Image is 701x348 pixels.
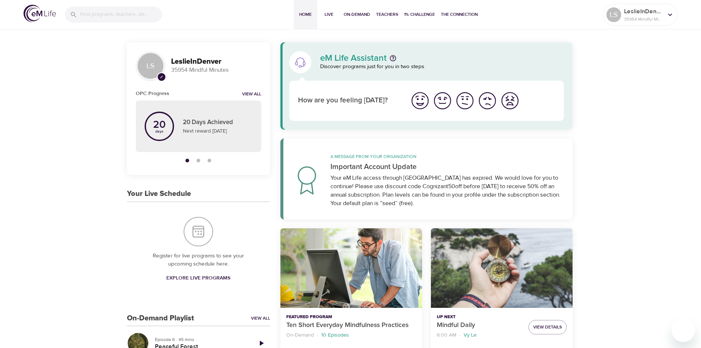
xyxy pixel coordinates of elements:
span: Explore Live Programs [166,274,230,283]
h3: On-Demand Playlist [127,314,194,323]
nav: breadcrumb [437,330,523,340]
p: Featured Program [286,314,416,320]
li: · [317,330,318,340]
div: Your eM Life access through [GEOGRAPHIC_DATA] has expired. We would love for you to continue! Ple... [330,174,564,208]
p: Discover programs just for you in two steps [320,63,564,71]
a: Explore Live Programs [163,271,233,285]
a: View All [251,315,270,321]
p: Episode 6 · 45 mins [155,336,247,343]
img: good [432,91,453,111]
span: Home [297,11,314,18]
button: Mindful Daily [431,228,573,308]
img: worst [500,91,520,111]
p: Mindful Daily [437,320,523,330]
p: eM Life Assistant [320,54,387,63]
p: LeslieInDenver [624,7,663,16]
img: great [410,91,430,111]
p: Up Next [437,314,523,320]
img: eM Life Assistant [294,56,306,68]
button: I'm feeling great [409,89,431,112]
p: Important Account Update [330,161,564,172]
p: 6:00 AM [437,331,456,339]
h3: Your Live Schedule [127,190,191,198]
button: I'm feeling good [431,89,454,112]
span: 1% Challenge [404,11,435,18]
p: 20 [153,120,166,130]
p: 20 Days Achieved [183,118,252,127]
button: I'm feeling bad [476,89,499,112]
h6: OPC Progress [136,89,169,98]
span: View Details [533,323,562,331]
p: Ten Short Everyday Mindfulness Practices [286,320,416,330]
p: 35954 Mindful Minutes [624,16,663,22]
p: How are you feeling [DATE]? [298,95,400,106]
li: · [459,330,461,340]
span: The Connection [441,11,478,18]
span: On-Demand [344,11,370,18]
img: logo [24,5,56,22]
span: Live [320,11,338,18]
div: LS [136,51,165,81]
nav: breadcrumb [286,330,416,340]
p: days [153,130,166,133]
input: Find programs, teachers, etc... [80,7,162,22]
button: I'm feeling ok [454,89,476,112]
img: Your Live Schedule [184,217,213,246]
p: 35954 Mindful Minutes [171,66,261,74]
img: ok [455,91,475,111]
p: Register for live programs to see your upcoming schedule here. [142,252,255,268]
p: Vy Le [464,331,477,339]
button: I'm feeling worst [499,89,521,112]
span: Teachers [376,11,398,18]
a: View all notifications [242,91,261,98]
button: Ten Short Everyday Mindfulness Practices [280,228,422,308]
p: A message from your organization [330,153,564,160]
p: On-Demand [286,331,314,339]
p: Next reward [DATE] [183,127,252,135]
iframe: Button to launch messaging window [672,319,695,342]
img: bad [477,91,498,111]
button: View Details [528,320,567,334]
div: LS [606,7,621,22]
h3: LeslieInDenver [171,57,261,66]
p: 10 Episodes [321,331,349,339]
